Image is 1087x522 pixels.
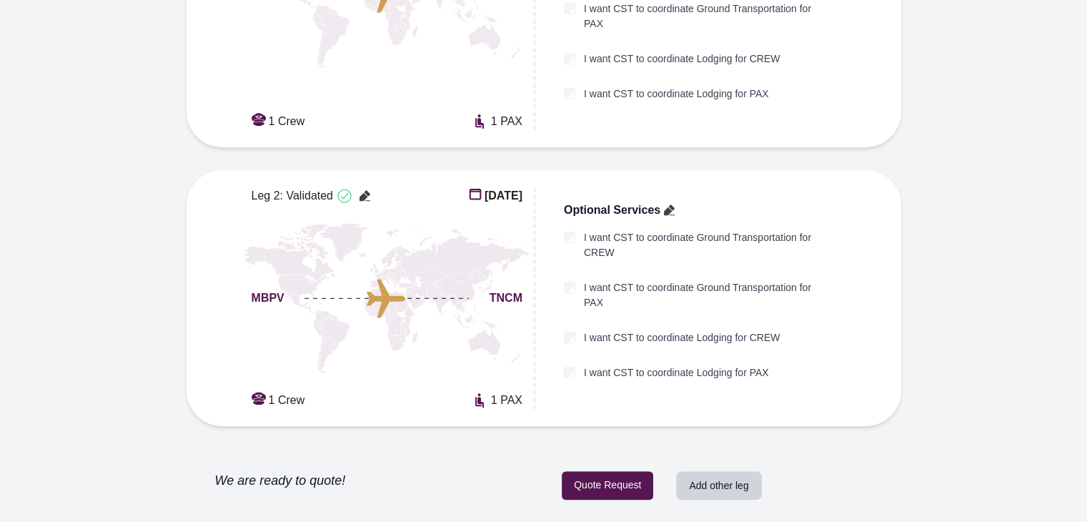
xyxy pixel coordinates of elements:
[562,471,653,500] button: Quote Request
[269,392,305,409] span: 1 Crew
[584,51,780,67] label: I want CST to coordinate Lodging for CREW
[269,113,305,130] span: 1 Crew
[215,472,346,489] h3: We are ready to quote!
[252,290,284,307] span: MBPV
[564,202,660,219] span: Optional Services
[491,113,522,130] span: 1 PAX
[676,471,761,500] button: Add other leg
[584,1,833,31] label: I want CST to coordinate Ground Transportation for PAX
[584,365,769,380] label: I want CST to coordinate Lodging for PAX
[491,392,522,409] span: 1 PAX
[584,280,833,310] label: I want CST to coordinate Ground Transportation for PAX
[490,290,522,307] span: TNCM
[485,187,522,205] span: [DATE]
[252,187,333,205] span: Leg 2: Validated
[584,230,833,260] label: I want CST to coordinate Ground Transportation for CREW
[584,330,780,345] label: I want CST to coordinate Lodging for CREW
[584,87,769,102] label: I want CST to coordinate Lodging for PAX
